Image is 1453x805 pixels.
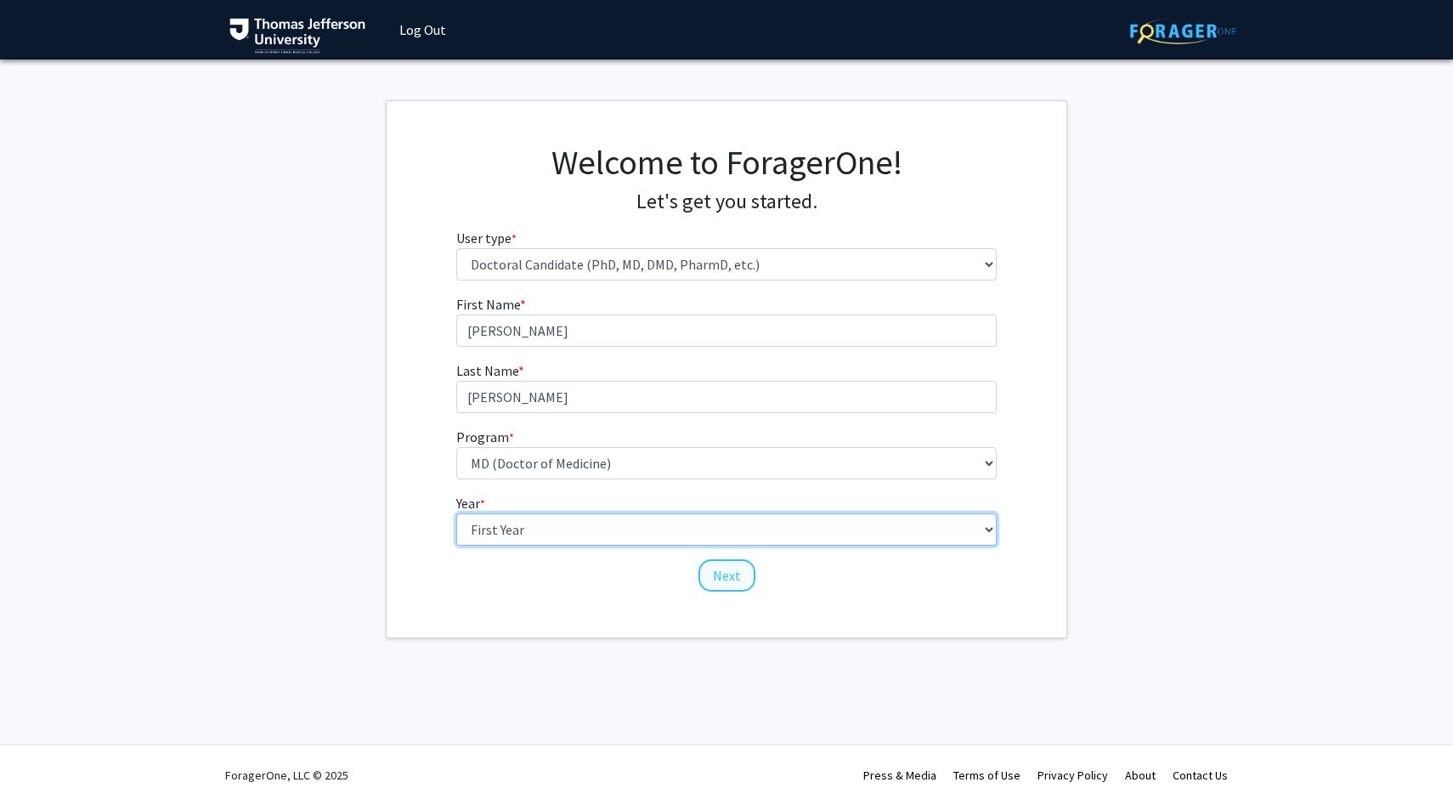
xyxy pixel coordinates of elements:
label: User type [456,228,517,248]
a: Press & Media [863,768,936,783]
div: ForagerOne, LLC © 2025 [225,745,348,805]
iframe: Chat [13,728,72,792]
span: First Name [456,296,520,313]
label: Year [456,493,485,513]
a: About [1125,768,1156,783]
a: Privacy Policy [1037,768,1108,783]
label: Program [456,427,514,447]
span: Last Name [456,362,518,379]
img: ForagerOne Logo [1130,18,1236,44]
a: Contact Us [1173,768,1228,783]
h4: Let's get you started. [456,190,998,214]
button: Next [698,559,755,592]
h1: Welcome to ForagerOne! [456,142,998,183]
img: Thomas Jefferson University Logo [229,18,365,54]
a: Terms of Use [953,768,1020,783]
